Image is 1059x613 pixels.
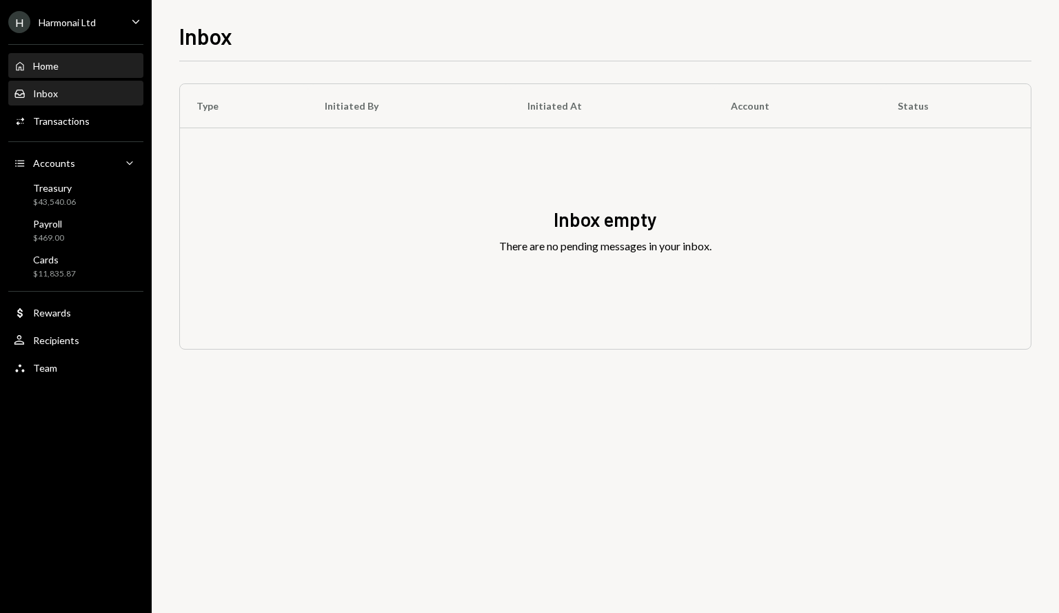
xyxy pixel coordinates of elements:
[33,307,71,319] div: Rewards
[881,84,1031,128] th: Status
[33,254,76,265] div: Cards
[33,334,79,346] div: Recipients
[8,178,143,211] a: Treasury$43,540.06
[308,84,510,128] th: Initiated By
[8,150,143,175] a: Accounts
[8,214,143,247] a: Payroll$469.00
[499,238,712,254] div: There are no pending messages in your inbox.
[8,250,143,283] a: Cards$11,835.87
[8,11,30,33] div: H
[180,84,308,128] th: Type
[33,197,76,208] div: $43,540.06
[8,53,143,78] a: Home
[8,108,143,133] a: Transactions
[33,115,90,127] div: Transactions
[33,60,59,72] div: Home
[8,328,143,352] a: Recipients
[554,206,657,233] div: Inbox empty
[33,157,75,169] div: Accounts
[8,355,143,380] a: Team
[33,218,64,230] div: Payroll
[33,268,76,280] div: $11,835.87
[511,84,715,128] th: Initiated At
[8,81,143,105] a: Inbox
[33,362,57,374] div: Team
[33,88,58,99] div: Inbox
[39,17,96,28] div: Harmonai Ltd
[33,232,64,244] div: $469.00
[179,22,232,50] h1: Inbox
[714,84,881,128] th: Account
[33,182,76,194] div: Treasury
[8,300,143,325] a: Rewards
